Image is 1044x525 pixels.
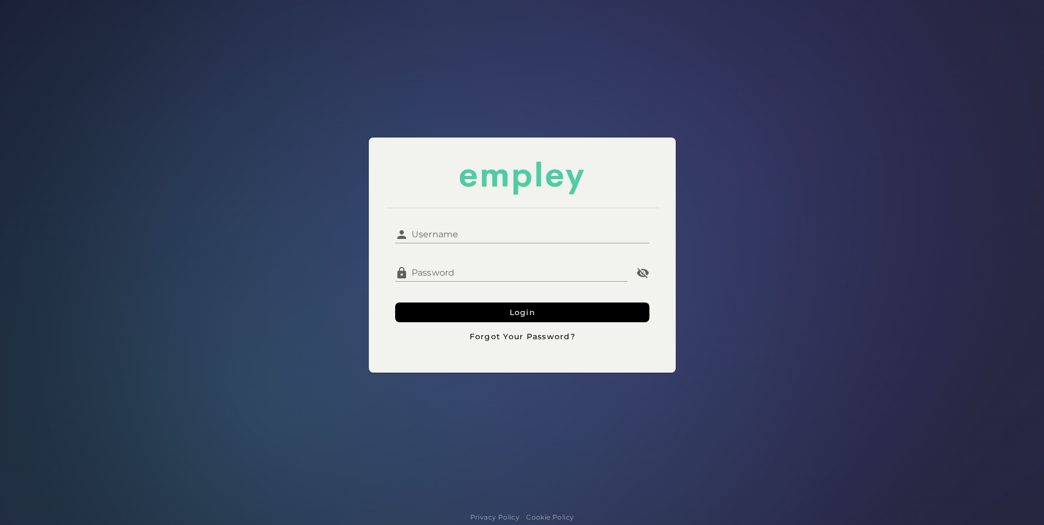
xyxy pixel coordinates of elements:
span: Forgot Your Password? [469,332,575,341]
a: Privacy Policy [470,512,520,523]
i: Password appended action [636,266,649,279]
button: Login [395,303,649,322]
a: Cookie Policy [526,512,574,523]
button: Forgot Your Password? [395,327,649,346]
span: Login [509,307,535,317]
